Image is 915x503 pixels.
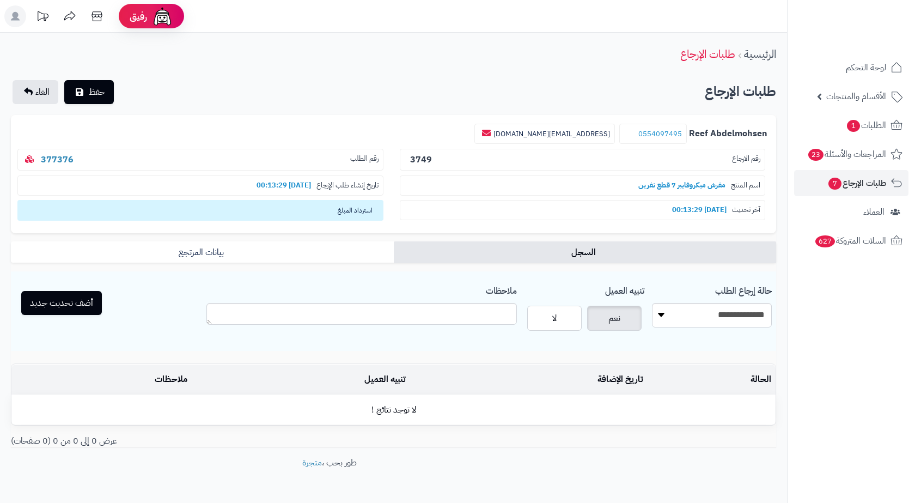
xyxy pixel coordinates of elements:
label: تنبيه العميل [605,280,644,298]
a: 0554097495 [638,129,682,139]
td: ملاحظات [11,365,192,395]
td: لا توجد نتائج ! [11,395,776,425]
a: الطلبات1 [794,112,908,138]
a: السلات المتروكة627 [794,228,908,254]
a: طلبات الإرجاع [680,46,735,62]
span: العملاء [863,204,884,220]
a: تحديثات المنصة [29,5,56,30]
span: استرداد المبلغ [17,200,383,221]
b: [DATE] 00:13:29 [251,180,316,190]
td: الحالة [648,365,776,395]
span: حفظ [89,86,105,99]
a: طلبات الإرجاع7 [794,170,908,196]
a: السجل [394,241,777,263]
td: تاريخ الإضافة [410,365,648,395]
a: الرئيسية [744,46,776,62]
span: السلات المتروكة [814,233,886,249]
b: 3749 [410,153,432,166]
span: طلبات الإرجاع [827,175,886,191]
a: الغاء [13,80,58,104]
a: 377376 [41,153,74,166]
span: لوحة التحكم [846,60,886,75]
span: المراجعات والأسئلة [807,147,886,162]
span: آخر تحديث [732,205,760,215]
span: الغاء [35,86,50,99]
span: الأقسام والمنتجات [826,89,886,104]
button: أضف تحديث جديد [21,291,102,315]
span: 23 [808,149,823,161]
a: المراجعات والأسئلة23 [794,141,908,167]
a: لوحة التحكم [794,54,908,81]
span: رفيق [130,10,147,23]
span: اسم المنتج [731,180,760,191]
span: الطلبات [846,118,886,133]
a: العملاء [794,199,908,225]
button: حفظ [64,80,114,104]
img: ai-face.png [151,5,173,27]
b: مفرش ميكروفايبر 7 قطع نفرين [633,180,731,190]
span: تاريخ إنشاء طلب الإرجاع [316,180,379,191]
span: رقم الارجاع [732,154,760,166]
span: رقم الطلب [350,154,379,166]
span: لا [552,312,557,325]
span: 627 [815,235,835,247]
td: تنبيه العميل [192,365,410,395]
span: 1 [847,120,860,132]
b: [DATE] 00:13:29 [667,204,732,215]
span: نعم [608,312,620,325]
div: عرض 0 إلى 0 من 0 (0 صفحات) [3,435,394,447]
b: Reef Abdelmohsen [689,128,767,140]
label: ملاحظات [486,280,517,298]
span: 7 [828,178,841,190]
a: [EMAIL_ADDRESS][DOMAIN_NAME] [493,129,610,139]
a: متجرة [302,456,322,469]
a: بيانات المرتجع [11,241,394,263]
h2: طلبات الإرجاع [705,81,776,103]
label: حالة إرجاع الطلب [715,280,772,298]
